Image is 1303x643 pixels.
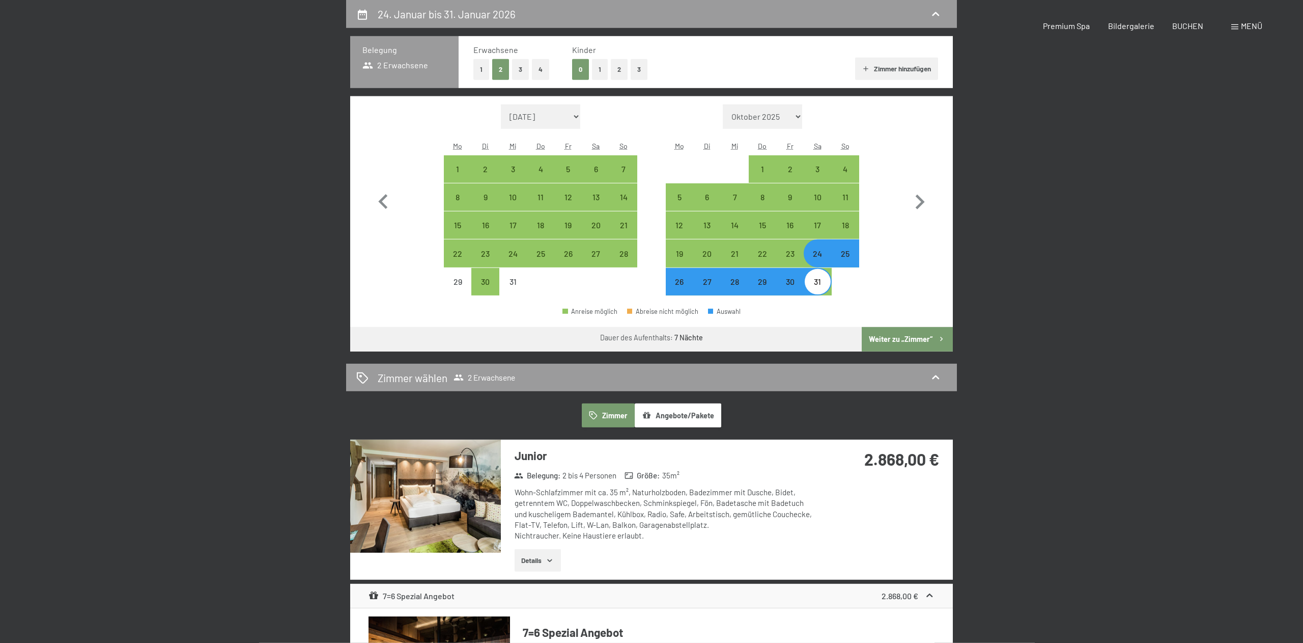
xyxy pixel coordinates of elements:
div: Anreise möglich [749,239,776,267]
div: 22 [445,250,470,275]
div: Sun Dec 07 2025 [610,155,637,183]
abbr: Sonntag [619,142,628,150]
div: 28 [611,250,636,275]
abbr: Freitag [565,142,572,150]
div: 7=6 Spezial Angebot2.868,00 € [350,584,953,608]
div: Sat Jan 10 2026 [804,183,831,211]
div: 3 [500,165,526,191]
div: Anreise möglich [527,183,554,211]
div: Anreise möglich [499,155,527,183]
b: 7 Nächte [674,333,703,342]
div: 31 [500,278,526,303]
div: Mon Jan 05 2026 [666,183,693,211]
div: Anreise möglich [693,268,721,296]
button: 3 [512,59,529,80]
div: Sun Jan 25 2026 [832,239,859,267]
abbr: Donnerstag [758,142,767,150]
div: 7=6 Spezial Angebot [369,590,455,602]
div: Anreise möglich [832,239,859,267]
div: Anreise möglich [804,155,831,183]
div: 2 [777,165,803,191]
div: Mon Dec 22 2025 [444,239,471,267]
span: 2 Erwachsene [454,372,515,383]
button: 4 [532,59,549,80]
abbr: Samstag [592,142,600,150]
div: Abreise nicht möglich [627,308,698,315]
div: Sat Jan 03 2026 [804,155,831,183]
div: Thu Jan 22 2026 [749,239,776,267]
span: Bildergalerie [1108,21,1154,31]
div: 24 [500,250,526,275]
div: 5 [667,193,692,219]
div: Thu Dec 18 2025 [527,211,554,239]
div: Anreise möglich [693,239,721,267]
div: 5 [555,165,581,191]
div: 21 [611,221,636,247]
div: 22 [750,250,775,275]
h3: Belegung [362,44,446,56]
abbr: Montag [675,142,684,150]
div: Sun Dec 14 2025 [610,183,637,211]
img: mss_renderimg.php [350,440,501,553]
div: Anreise möglich [749,183,776,211]
div: Anreise möglich [499,239,527,267]
div: 16 [472,221,498,247]
div: Anreise möglich [471,183,499,211]
div: 27 [694,278,720,303]
div: Sun Jan 11 2026 [832,183,859,211]
h3: Junior [515,448,817,464]
div: 23 [472,250,498,275]
div: Anreise möglich [582,211,610,239]
strong: 2.868,00 € [864,449,939,469]
div: Tue Dec 16 2025 [471,211,499,239]
div: 15 [750,221,775,247]
abbr: Samstag [814,142,822,150]
div: Wed Jan 21 2026 [721,239,748,267]
div: 25 [528,250,553,275]
div: Anreise möglich [582,155,610,183]
span: Erwachsene [473,45,518,55]
div: Fri Jan 09 2026 [776,183,804,211]
div: Anreise nicht möglich [444,268,471,296]
div: 29 [750,278,775,303]
div: Anreise möglich [444,211,471,239]
div: 19 [667,250,692,275]
div: Fri Jan 23 2026 [776,239,804,267]
div: 4 [833,165,858,191]
div: 25 [833,250,858,275]
div: 12 [555,193,581,219]
div: Sun Dec 21 2025 [610,211,637,239]
div: Anreise möglich [527,211,554,239]
div: Anreise nicht möglich [499,268,527,296]
div: Tue Dec 30 2025 [471,268,499,296]
div: Anreise möglich [666,268,693,296]
button: 1 [473,59,489,80]
div: 6 [694,193,720,219]
div: Tue Jan 06 2026 [693,183,721,211]
span: Premium Spa [1043,21,1090,31]
div: 7 [611,165,636,191]
div: Anreise möglich [444,239,471,267]
div: Thu Dec 04 2025 [527,155,554,183]
button: Zimmer [582,404,635,427]
h2: Zimmer wählen [378,370,447,385]
div: 13 [583,193,609,219]
div: Anreise möglich [804,239,831,267]
div: 4 [528,165,553,191]
div: 21 [722,250,747,275]
div: 23 [777,250,803,275]
div: Anreise möglich [776,211,804,239]
div: Sat Jan 31 2026 [804,268,831,296]
div: Anreise möglich [721,211,748,239]
div: 2 [472,165,498,191]
div: Anreise möglich [499,183,527,211]
div: Mon Jan 19 2026 [666,239,693,267]
div: 30 [472,278,498,303]
div: Sat Jan 24 2026 [804,239,831,267]
div: Thu Jan 15 2026 [749,211,776,239]
div: Anreise möglich [721,183,748,211]
abbr: Dienstag [704,142,711,150]
div: 11 [833,193,858,219]
div: Wed Jan 28 2026 [721,268,748,296]
div: 1 [750,165,775,191]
